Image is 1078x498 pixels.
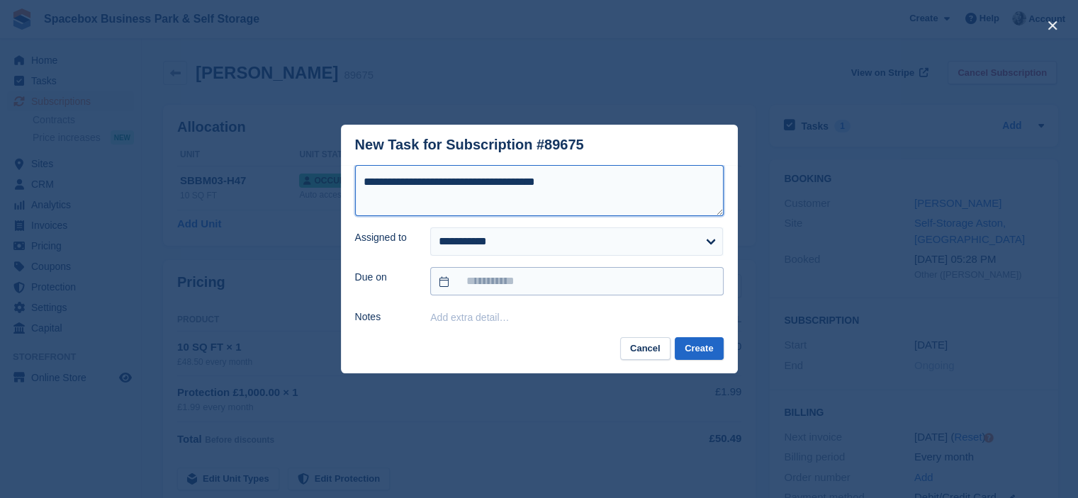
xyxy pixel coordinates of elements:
label: Assigned to [355,230,414,245]
button: close [1041,14,1064,37]
label: Due on [355,270,414,285]
label: Notes [355,310,414,324]
button: Create [675,337,723,361]
div: New Task for Subscription #89675 [355,137,584,153]
button: Cancel [620,337,670,361]
button: Add extra detail… [430,312,509,323]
